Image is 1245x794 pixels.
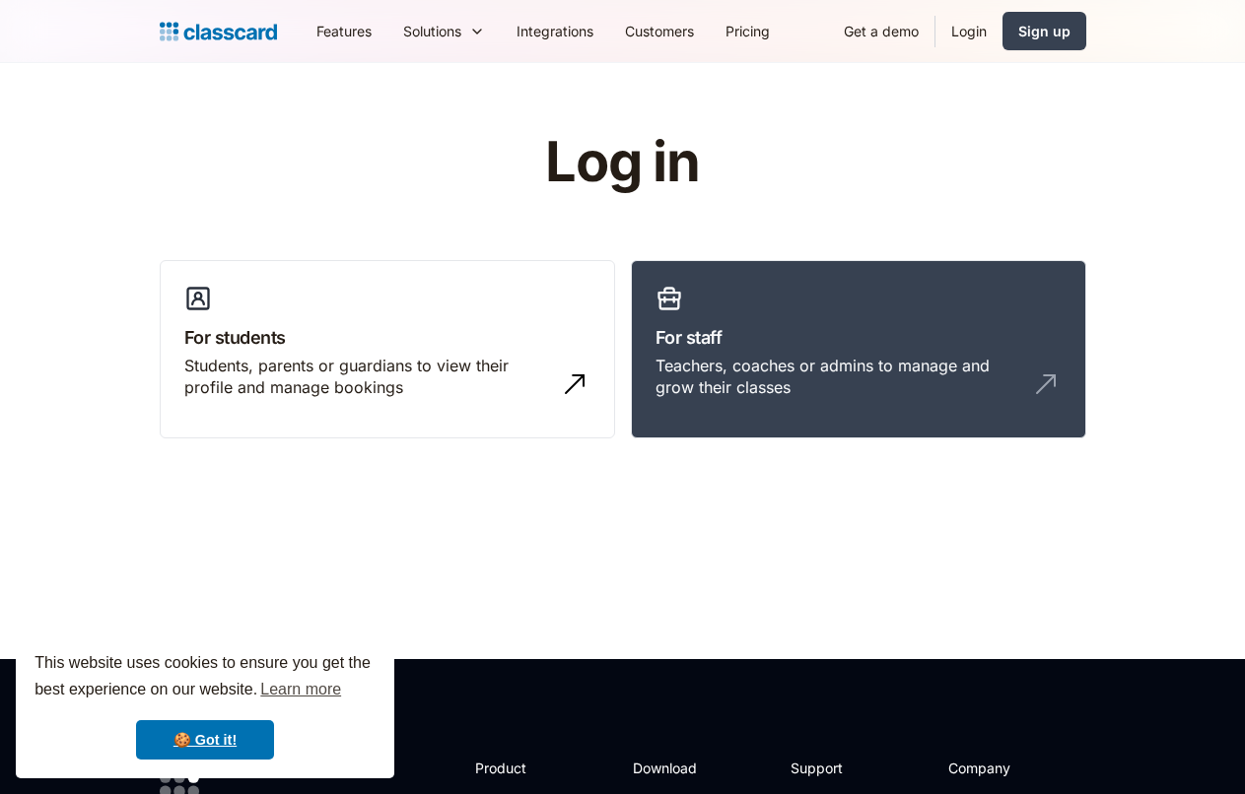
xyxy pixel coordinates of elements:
div: cookieconsent [16,632,394,778]
span: This website uses cookies to ensure you get the best experience on our website. [35,651,376,704]
h2: Download [633,758,714,778]
div: Teachers, coaches or admins to manage and grow their classes [656,355,1022,399]
div: Students, parents or guardians to view their profile and manage bookings [184,355,551,399]
h2: Company [948,758,1079,778]
a: Customers [609,9,710,53]
a: learn more about cookies [257,675,344,704]
h3: For staff [656,324,1062,351]
a: Pricing [710,9,786,53]
a: Features [301,9,387,53]
a: For studentsStudents, parents or guardians to view their profile and manage bookings [160,260,615,439]
h2: Product [475,758,581,778]
h3: For students [184,324,590,351]
a: Login [935,9,1003,53]
a: home [160,18,277,45]
a: For staffTeachers, coaches or admins to manage and grow their classes [631,260,1086,439]
a: Get a demo [828,9,934,53]
div: Solutions [387,9,501,53]
a: Sign up [1003,12,1086,50]
div: Sign up [1018,21,1071,41]
a: dismiss cookie message [136,720,274,760]
div: Solutions [403,21,461,41]
h1: Log in [310,132,935,193]
a: Integrations [501,9,609,53]
h2: Support [791,758,870,778]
